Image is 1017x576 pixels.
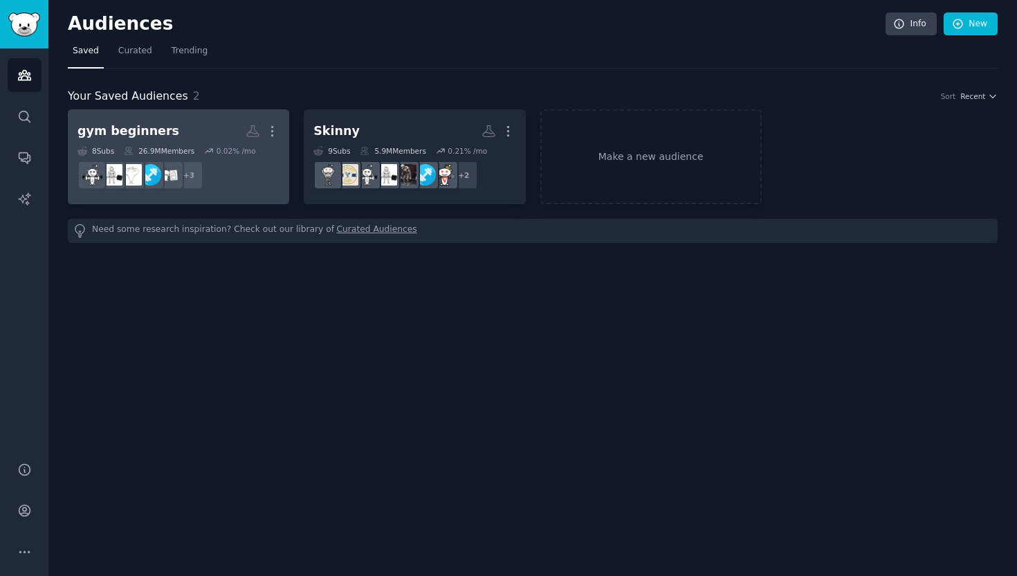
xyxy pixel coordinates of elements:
[8,12,40,37] img: GummySearch logo
[337,164,358,186] img: weightgain
[73,45,99,57] span: Saved
[82,164,103,186] img: BulkOrCut
[448,146,487,156] div: 0.21 % /mo
[944,12,998,36] a: New
[77,123,179,140] div: gym beginners
[337,224,417,238] a: Curated Audiences
[356,164,378,186] img: BulkOrCut
[434,164,455,186] img: FitnessDE
[304,109,525,204] a: Skinny9Subs5.9MMembers0.21% /mo+2FitnessDEbeginnerfitnessfitness30plusGYMBulkOrCutweightgainleang...
[376,164,397,186] img: GYM
[159,164,181,186] img: loseit
[313,123,360,140] div: Skinny
[941,91,956,101] div: Sort
[313,146,350,156] div: 9 Sub s
[886,12,937,36] a: Info
[68,219,998,243] div: Need some research inspiration? Check out our library of
[68,109,289,204] a: gym beginners8Subs26.9MMembers0.02% /mo+3loseitbeginnerfitnessFitnessGYMBulkOrCut
[174,161,203,190] div: + 3
[360,146,425,156] div: 5.9M Members
[960,91,985,101] span: Recent
[960,91,998,101] button: Recent
[167,40,212,69] a: Trending
[217,146,256,156] div: 0.02 % /mo
[318,164,339,186] img: leangains
[68,13,886,35] h2: Audiences
[113,40,157,69] a: Curated
[120,164,142,186] img: Fitness
[101,164,122,186] img: GYM
[395,164,416,186] img: fitness30plus
[414,164,436,186] img: beginnerfitness
[140,164,161,186] img: beginnerfitness
[540,109,762,204] a: Make a new audience
[68,40,104,69] a: Saved
[118,45,152,57] span: Curated
[77,146,114,156] div: 8 Sub s
[68,88,188,105] span: Your Saved Audiences
[193,89,200,102] span: 2
[449,161,478,190] div: + 2
[124,146,194,156] div: 26.9M Members
[172,45,208,57] span: Trending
